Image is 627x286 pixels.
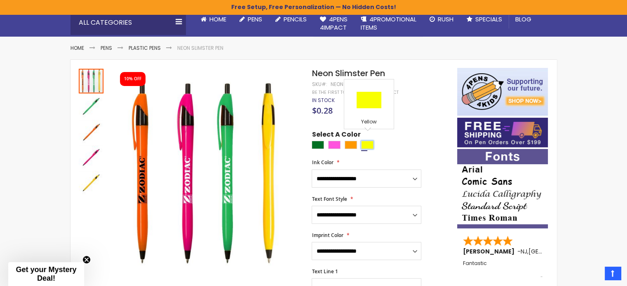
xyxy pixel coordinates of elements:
a: Plastic Pens [129,44,161,51]
a: Home [70,44,84,51]
div: All Categories [70,10,186,35]
div: Neon Slimster Pen [79,119,104,144]
a: 4PROMOTIONALITEMS [354,10,423,37]
li: Neon Slimster Pen [177,45,223,51]
div: Yellow [346,119,392,127]
img: 4pens 4 kids [457,68,548,116]
img: Neon Slimster Pen [112,80,301,268]
span: 4PROMOTIONAL ITEMS [361,15,416,32]
span: Pencils [284,15,307,23]
div: Neon Slimster Pen [79,68,104,93]
div: Neon Slimster Pen [79,144,104,170]
a: 4Pens4impact [313,10,354,37]
span: Text Line 1 [312,268,338,275]
div: Fantastic [463,260,543,278]
span: Text Font Style [312,195,347,202]
img: Neon Slimster Pen [79,145,103,170]
button: Close teaser [82,256,91,264]
span: Pens [248,15,262,23]
span: Imprint Color [312,232,343,239]
div: Neon Slimster [330,81,367,88]
a: Pens [233,10,269,28]
a: Top [605,267,621,280]
img: Free shipping on orders over $199 [457,118,548,147]
a: Home [194,10,233,28]
div: Get your Mystery Deal!Close teaser [8,262,84,286]
span: Get your Mystery Deal! [16,265,76,282]
a: Rush [423,10,460,28]
span: Ink Color [312,159,333,166]
span: Home [209,15,226,23]
span: [PERSON_NAME] [463,247,517,256]
img: Neon Slimster Pen [79,120,103,144]
span: $0.28 [312,105,332,116]
div: Orange [345,141,357,149]
span: Rush [438,15,453,23]
img: Neon Slimster Pen [79,171,103,195]
div: Pink [328,141,341,149]
div: Yellow [361,141,373,149]
span: [GEOGRAPHIC_DATA] [528,247,589,256]
strong: SKU [312,81,327,88]
span: In stock [312,97,334,104]
span: Select A Color [312,130,360,141]
a: Pencils [269,10,313,28]
a: Pens [101,44,112,51]
span: NJ [521,247,527,256]
img: font-personalization-examples [457,149,548,228]
a: Specials [460,10,509,28]
span: Specials [475,15,502,23]
img: Neon Slimster Pen [79,94,103,119]
div: Green [312,141,324,149]
span: 4Pens 4impact [320,15,348,32]
span: Blog [515,15,531,23]
a: Be the first to review this product [312,89,398,95]
span: - , [517,247,589,256]
a: Blog [509,10,538,28]
div: 10% OFF [124,76,141,82]
div: Availability [312,97,334,104]
div: Neon Slimster Pen [79,93,104,119]
div: Neon Slimster Pen [79,170,103,195]
span: Neon Slimster Pen [312,67,385,79]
